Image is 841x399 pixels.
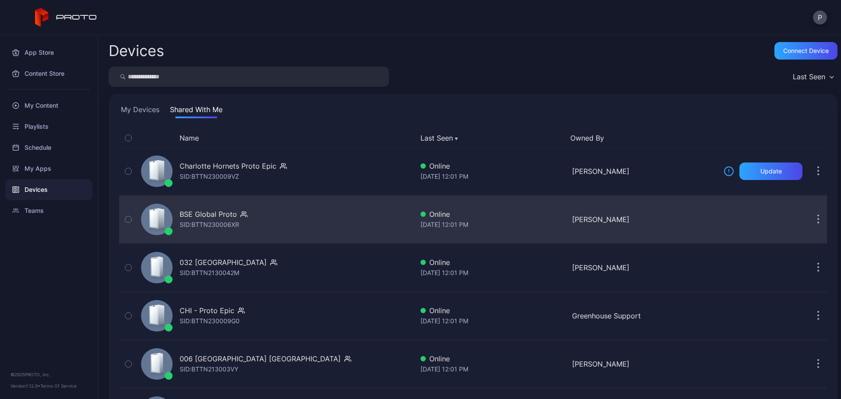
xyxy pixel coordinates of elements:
[420,364,565,374] div: [DATE] 12:01 PM
[109,43,164,59] h2: Devices
[570,133,713,143] button: Owned By
[739,162,802,180] button: Update
[180,353,341,364] div: 006 [GEOGRAPHIC_DATA] [GEOGRAPHIC_DATA]
[180,171,239,182] div: SID: BTTN230009VZ
[420,161,565,171] div: Online
[180,316,240,326] div: SID: BTTN230009G0
[420,353,565,364] div: Online
[813,11,827,25] button: P
[119,104,161,118] button: My Devices
[774,42,837,60] button: Connect device
[420,171,565,182] div: [DATE] 12:01 PM
[420,133,563,143] button: Last Seen
[572,359,717,369] div: [PERSON_NAME]
[5,63,92,84] a: Content Store
[420,219,565,230] div: [DATE] 12:01 PM
[11,371,87,378] div: © 2025 PROTO, Inc.
[420,268,565,278] div: [DATE] 12:01 PM
[180,364,238,374] div: SID: BTTN213003VY
[420,209,565,219] div: Online
[5,95,92,116] a: My Content
[5,200,92,221] a: Teams
[180,209,237,219] div: BSE Global Proto
[180,268,239,278] div: SID: BTTN2130042M
[5,158,92,179] a: My Apps
[572,262,717,273] div: [PERSON_NAME]
[760,168,782,175] div: Update
[720,133,799,143] div: Update Device
[5,137,92,158] a: Schedule
[572,311,717,321] div: Greenhouse Support
[180,305,234,316] div: CHI - Proto Epic
[783,47,829,54] div: Connect device
[809,133,827,143] div: Options
[572,166,717,177] div: [PERSON_NAME]
[420,257,565,268] div: Online
[180,257,267,268] div: 032 [GEOGRAPHIC_DATA]
[180,161,276,171] div: Charlotte Hornets Proto Epic
[168,104,224,118] button: Shared With Me
[788,67,837,87] button: Last Seen
[40,383,77,388] a: Terms Of Service
[180,133,199,143] button: Name
[572,214,717,225] div: [PERSON_NAME]
[5,42,92,63] a: App Store
[11,383,40,388] span: Version 1.12.0 •
[5,179,92,200] a: Devices
[420,316,565,326] div: [DATE] 12:01 PM
[5,116,92,137] a: Playlists
[420,305,565,316] div: Online
[180,219,239,230] div: SID: BTTN230006XR
[793,72,825,81] div: Last Seen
